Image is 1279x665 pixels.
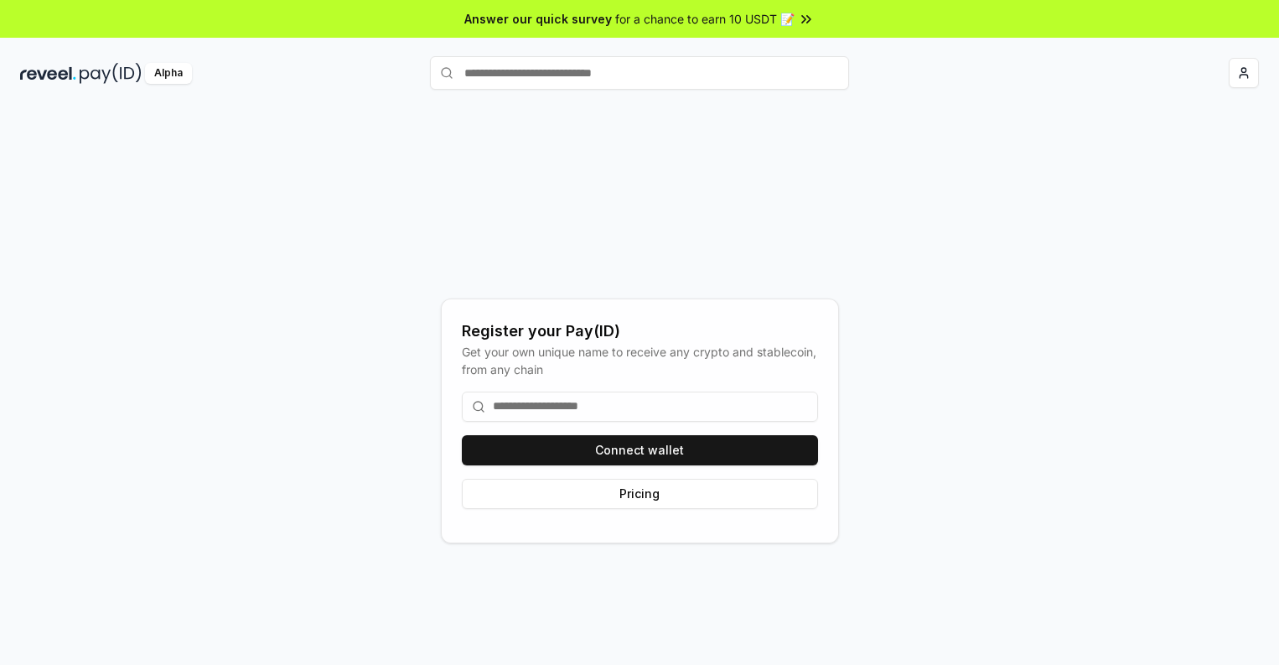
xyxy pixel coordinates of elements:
div: Alpha [145,63,192,84]
img: reveel_dark [20,63,76,84]
button: Pricing [462,479,818,509]
span: Answer our quick survey [464,10,612,28]
span: for a chance to earn 10 USDT 📝 [615,10,795,28]
button: Connect wallet [462,435,818,465]
img: pay_id [80,63,142,84]
div: Register your Pay(ID) [462,320,818,343]
div: Get your own unique name to receive any crypto and stablecoin, from any chain [462,343,818,378]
